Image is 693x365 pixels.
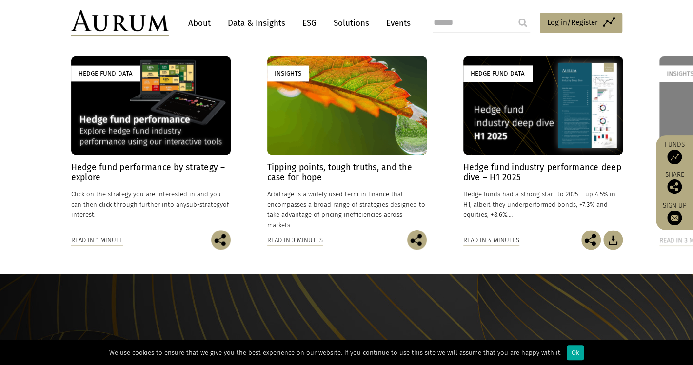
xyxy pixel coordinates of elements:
a: About [183,14,216,32]
img: Sign up to our newsletter [667,211,682,225]
a: ESG [297,14,321,32]
img: Aurum [71,10,169,36]
div: Insights [267,65,309,81]
a: Events [381,14,411,32]
img: Share this post [581,230,601,250]
div: Read in 3 minutes [267,235,323,246]
img: Share this post [211,230,231,250]
p: Arbitrage is a widely used term in finance that encompasses a broad range of strategies designed ... [267,189,427,231]
div: Share [661,172,688,194]
a: Hedge Fund Data Hedge fund industry performance deep dive – H1 2025 Hedge funds had a strong star... [463,56,623,230]
h4: Tipping points, tough truths, and the case for hope [267,162,427,183]
a: Solutions [329,14,374,32]
a: Funds [661,140,688,164]
input: Submit [513,13,533,33]
a: Insights Tipping points, tough truths, and the case for hope Arbitrage is a widely used term in f... [267,56,427,230]
div: Hedge Fund Data [463,65,532,81]
div: Ok [567,345,584,360]
div: Read in 1 minute [71,235,123,246]
div: Hedge Fund Data [71,65,140,81]
img: Share this post [667,179,682,194]
a: Sign up [661,201,688,225]
a: Data & Insights [223,14,290,32]
span: Log in/Register [547,17,598,28]
img: Access Funds [667,150,682,164]
img: Download Article [603,230,623,250]
h4: Hedge fund performance by strategy – explore [71,162,231,183]
a: Log in/Register [540,13,622,33]
img: Share this post [407,230,427,250]
div: Read in 4 minutes [463,235,519,246]
h4: Hedge fund industry performance deep dive – H1 2025 [463,162,623,183]
p: Click on the strategy you are interested in and you can then click through further into any of in... [71,189,231,220]
a: Hedge Fund Data Hedge fund performance by strategy – explore Click on the strategy you are intere... [71,56,231,230]
span: sub-strategy [186,201,223,208]
p: Hedge funds had a strong start to 2025 – up 4.5% in H1, albeit they underperformed bonds, +7.3% a... [463,189,623,220]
